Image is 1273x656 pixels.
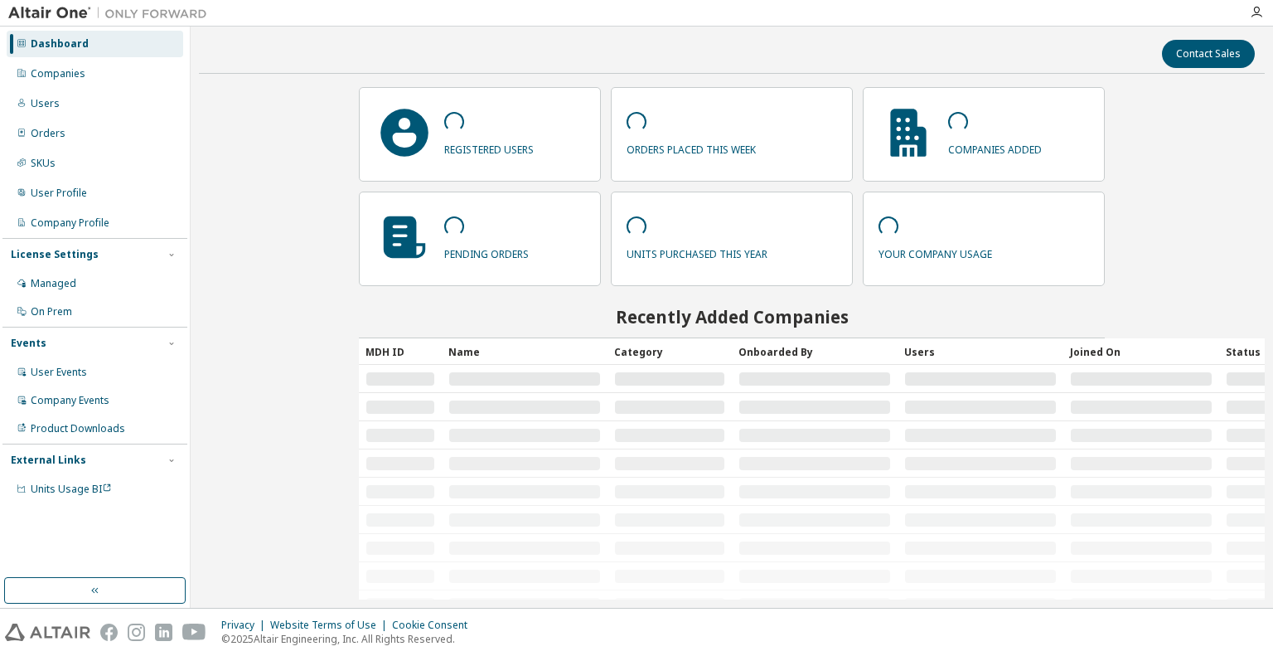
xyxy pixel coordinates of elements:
img: youtube.svg [182,624,206,641]
img: facebook.svg [100,624,118,641]
div: Users [31,97,60,110]
div: External Links [11,454,86,467]
button: Contact Sales [1162,40,1255,68]
div: Company Profile [31,216,109,230]
div: Privacy [221,619,270,632]
img: altair_logo.svg [5,624,90,641]
div: Product Downloads [31,422,125,435]
div: Category [614,338,725,365]
div: Joined On [1070,338,1212,365]
img: linkedin.svg [155,624,172,641]
span: Units Usage BI [31,482,112,496]
div: Cookie Consent [392,619,477,632]
h2: Recently Added Companies [359,306,1105,328]
div: MDH ID [365,338,435,365]
p: orders placed this week [627,138,756,157]
div: Companies [31,67,85,80]
div: User Profile [31,187,87,200]
div: Company Events [31,394,109,407]
p: companies added [948,138,1042,157]
p: your company usage [879,242,992,261]
div: Website Terms of Use [270,619,392,632]
div: Events [11,337,46,350]
img: Altair One [8,5,215,22]
div: Onboarded By [738,338,891,365]
div: User Events [31,366,87,379]
div: Name [448,338,601,365]
div: Users [904,338,1057,365]
div: License Settings [11,248,99,261]
p: pending orders [444,242,529,261]
p: registered users [444,138,534,157]
div: Orders [31,127,65,140]
div: Dashboard [31,37,89,51]
div: On Prem [31,305,72,318]
div: SKUs [31,157,56,170]
div: Managed [31,277,76,290]
p: © 2025 Altair Engineering, Inc. All Rights Reserved. [221,632,477,646]
p: units purchased this year [627,242,767,261]
img: instagram.svg [128,624,145,641]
